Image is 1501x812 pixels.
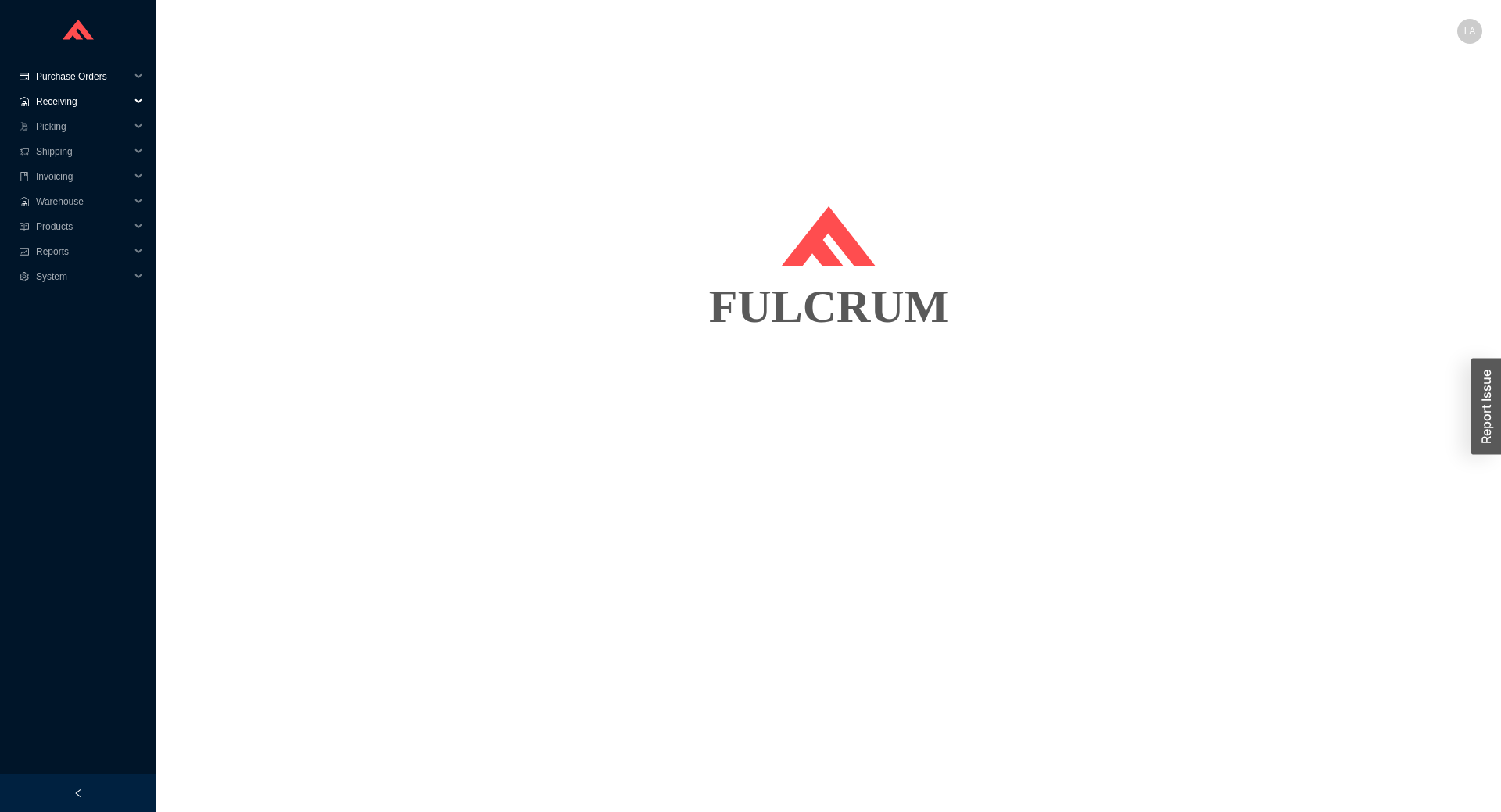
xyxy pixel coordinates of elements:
span: Receiving [36,89,130,114]
div: FULCRUM [175,267,1482,345]
span: System [36,264,130,289]
span: read [19,222,30,231]
span: Products [36,214,130,239]
span: Reports [36,239,130,264]
span: Shipping [36,139,130,164]
span: LA [1464,19,1476,44]
span: setting [19,272,30,281]
span: Purchase Orders [36,64,130,89]
span: left [73,789,83,798]
span: book [19,172,30,181]
span: fund [19,247,30,256]
span: Picking [36,114,130,139]
span: Invoicing [36,164,130,189]
span: credit-card [19,72,30,81]
span: Warehouse [36,189,130,214]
